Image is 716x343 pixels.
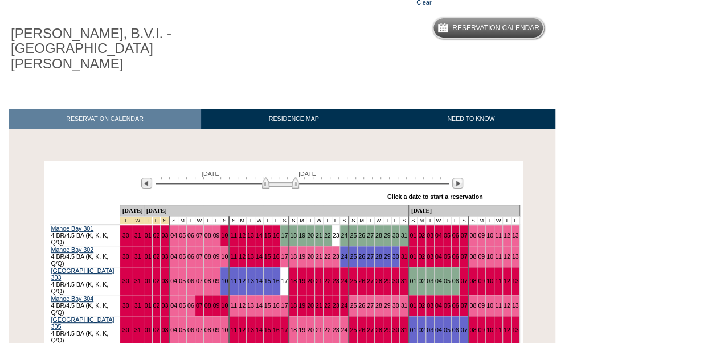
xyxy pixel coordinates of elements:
[426,217,435,225] td: T
[196,277,203,284] a: 07
[418,277,425,284] a: 02
[512,253,519,260] a: 13
[230,277,237,284] a: 11
[460,253,467,260] a: 07
[273,253,280,260] a: 16
[298,170,318,177] span: [DATE]
[316,302,322,309] a: 21
[452,232,459,239] a: 06
[495,232,502,239] a: 11
[187,326,194,333] a: 06
[383,217,391,225] td: T
[367,232,374,239] a: 27
[120,205,144,217] td: [DATE]
[187,277,194,284] a: 06
[272,217,280,225] td: F
[179,326,186,333] a: 05
[511,217,519,225] td: F
[408,217,417,225] td: S
[486,217,494,225] td: T
[460,302,467,309] a: 07
[443,217,451,225] td: T
[290,326,297,333] a: 18
[444,232,451,239] a: 05
[478,326,485,333] a: 09
[469,302,476,309] a: 08
[358,232,365,239] a: 26
[170,277,177,284] a: 04
[358,326,365,333] a: 26
[273,302,280,309] a: 16
[145,232,152,239] a: 01
[256,232,263,239] a: 14
[460,326,467,333] a: 07
[161,217,169,225] td: New Year's
[145,302,152,309] a: 01
[418,302,425,309] a: 02
[204,277,211,284] a: 08
[9,24,264,73] h1: [PERSON_NAME], B.V.I. - [GEOGRAPHIC_DATA][PERSON_NAME]
[341,277,347,284] a: 24
[9,109,201,129] a: RESERVATION CALENDAR
[452,277,459,284] a: 06
[350,277,357,284] a: 25
[204,326,211,333] a: 08
[340,217,349,225] td: S
[435,277,442,284] a: 04
[504,232,510,239] a: 12
[239,277,246,284] a: 12
[367,302,374,309] a: 27
[435,253,442,260] a: 04
[460,277,467,284] a: 07
[410,232,416,239] a: 01
[316,277,322,284] a: 21
[281,277,288,284] a: 17
[256,253,263,260] a: 14
[221,302,228,309] a: 10
[290,232,297,239] a: 18
[179,302,186,309] a: 05
[469,326,476,333] a: 08
[230,326,237,333] a: 11
[290,302,297,309] a: 18
[122,326,129,333] a: 30
[444,302,451,309] a: 05
[264,277,271,284] a: 15
[298,302,305,309] a: 19
[375,232,382,239] a: 28
[384,253,391,260] a: 29
[264,302,271,309] a: 15
[374,217,383,225] td: W
[201,109,387,129] a: RESIDENCE MAP
[281,253,288,260] a: 17
[169,217,178,225] td: S
[196,253,203,260] a: 07
[239,302,246,309] a: 12
[451,217,460,225] td: F
[316,232,322,239] a: 21
[314,217,323,225] td: W
[341,232,347,239] a: 24
[400,232,407,239] a: 31
[452,24,539,32] h5: Reservation Calendar
[384,326,391,333] a: 29
[375,253,382,260] a: 28
[512,302,519,309] a: 13
[247,217,255,225] td: T
[51,225,94,232] a: Mahoe Bay 301
[273,326,280,333] a: 16
[469,232,476,239] a: 08
[384,302,391,309] a: 29
[122,302,129,309] a: 30
[477,217,486,225] td: M
[375,277,382,284] a: 28
[187,232,194,239] a: 06
[349,217,357,225] td: S
[256,277,263,284] a: 14
[145,277,152,284] a: 01
[134,277,141,284] a: 31
[141,178,152,189] img: Previous
[307,302,314,309] a: 20
[478,277,485,284] a: 09
[195,217,203,225] td: W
